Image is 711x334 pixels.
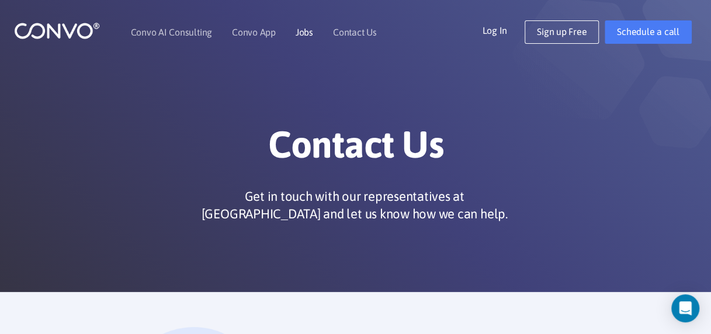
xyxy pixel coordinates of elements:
a: Jobs [296,27,313,37]
div: Open Intercom Messenger [671,294,699,322]
img: logo_1.png [14,22,100,40]
a: Schedule a call [605,20,691,44]
a: Convo App [232,27,276,37]
a: Contact Us [333,27,377,37]
a: Convo AI Consulting [131,27,212,37]
h1: Contact Us [32,122,680,176]
a: Log In [482,20,525,39]
a: Sign up Free [525,20,599,44]
p: Get in touch with our representatives at [GEOGRAPHIC_DATA] and let us know how we can help. [197,187,512,222]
